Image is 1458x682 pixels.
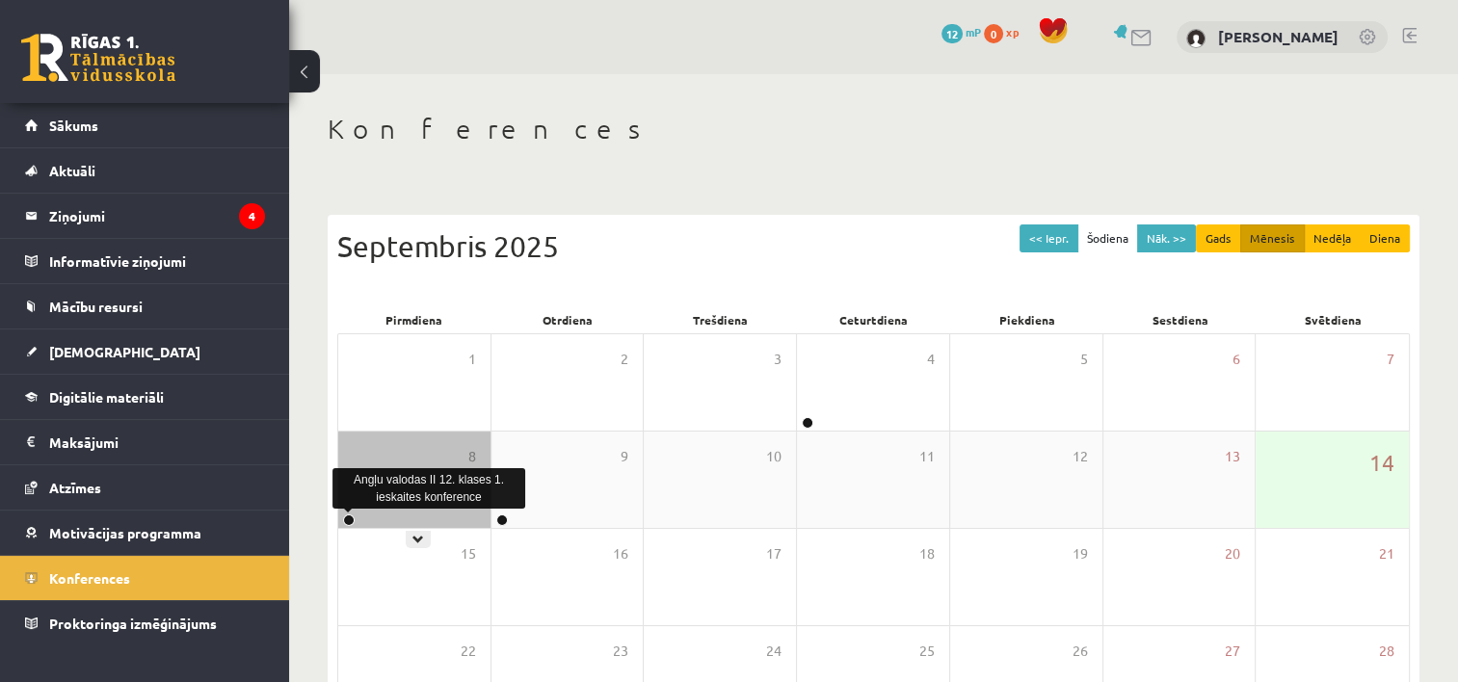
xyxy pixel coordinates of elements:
[1006,24,1019,39] span: xp
[239,203,265,229] i: 4
[49,194,265,238] legend: Ziņojumi
[1077,224,1138,252] button: Šodiena
[49,615,217,632] span: Proktoringa izmēģinājums
[1073,446,1088,467] span: 12
[1379,641,1394,662] span: 28
[919,446,935,467] span: 11
[950,306,1103,333] div: Piekdiena
[1360,224,1410,252] button: Diena
[941,24,963,43] span: 12
[328,113,1419,145] h1: Konferences
[984,24,1028,39] a: 0 xp
[1240,224,1305,252] button: Mēnesis
[621,446,628,467] span: 9
[1218,27,1339,46] a: [PERSON_NAME]
[621,349,628,370] span: 2
[1369,446,1394,479] span: 14
[25,284,265,328] a: Mācību resursi
[49,420,265,464] legend: Maksājumi
[766,543,782,564] span: 17
[1186,29,1206,48] img: Viktorija Raciņa
[25,556,265,600] a: Konferences
[49,388,164,406] span: Digitālie materiāli
[1073,543,1088,564] span: 19
[1379,543,1394,564] span: 21
[25,601,265,645] a: Proktoringa izmēģinājums
[919,543,935,564] span: 18
[25,239,265,283] a: Informatīvie ziņojumi
[337,306,490,333] div: Pirmdiena
[490,306,644,333] div: Otrdiena
[927,349,935,370] span: 4
[613,641,628,662] span: 23
[1233,349,1240,370] span: 6
[468,446,476,467] span: 8
[613,543,628,564] span: 16
[25,375,265,419] a: Digitālie materiāli
[1196,224,1241,252] button: Gads
[49,239,265,283] legend: Informatīvie ziņojumi
[49,298,143,315] span: Mācību resursi
[49,569,130,587] span: Konferences
[468,349,476,370] span: 1
[49,479,101,496] span: Atzīmes
[1073,641,1088,662] span: 26
[337,224,1410,268] div: Septembris 2025
[25,420,265,464] a: Maksājumi
[797,306,950,333] div: Ceturtdiena
[25,511,265,555] a: Motivācijas programma
[1225,446,1240,467] span: 13
[461,543,476,564] span: 15
[25,148,265,193] a: Aktuāli
[966,24,981,39] span: mP
[25,329,265,374] a: [DEMOGRAPHIC_DATA]
[1304,224,1361,252] button: Nedēļa
[1225,641,1240,662] span: 27
[1387,349,1394,370] span: 7
[1225,543,1240,564] span: 20
[25,194,265,238] a: Ziņojumi4
[49,117,98,134] span: Sākums
[766,446,782,467] span: 10
[1020,224,1078,252] button: << Iepr.
[1257,306,1410,333] div: Svētdiena
[21,34,175,82] a: Rīgas 1. Tālmācības vidusskola
[49,343,200,360] span: [DEMOGRAPHIC_DATA]
[332,468,525,509] div: Angļu valodas II 12. klases 1. ieskaites konference
[1080,349,1088,370] span: 5
[25,465,265,510] a: Atzīmes
[774,349,782,370] span: 3
[461,641,476,662] span: 22
[644,306,797,333] div: Trešdiena
[49,162,95,179] span: Aktuāli
[919,641,935,662] span: 25
[1103,306,1257,333] div: Sestdiena
[984,24,1003,43] span: 0
[49,524,201,541] span: Motivācijas programma
[766,641,782,662] span: 24
[941,24,981,39] a: 12 mP
[1137,224,1196,252] button: Nāk. >>
[25,103,265,147] a: Sākums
